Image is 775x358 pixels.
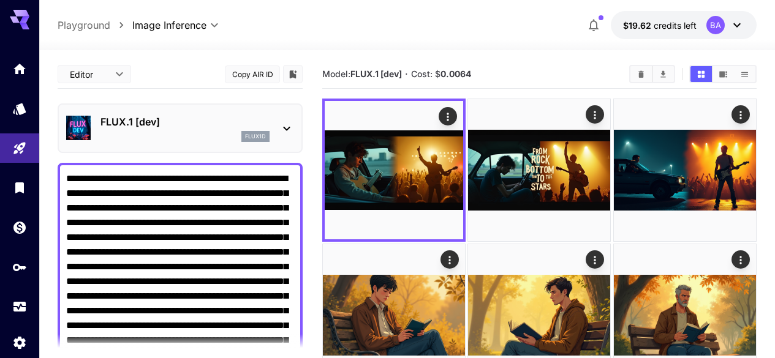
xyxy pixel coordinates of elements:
[468,99,610,241] img: 4f+hzf2kFpMcZAAAAAElFTkSuQmCC
[12,335,27,350] div: Settings
[66,110,294,147] div: FLUX.1 [dev]flux1d
[690,66,712,82] button: Show media in grid view
[440,250,459,269] div: Actions
[12,299,27,315] div: Usage
[12,220,27,235] div: Wallet
[629,65,675,83] div: Clear AllDownload All
[58,18,110,32] a: Playground
[12,180,27,195] div: Library
[225,65,280,83] button: Copy AIR ID
[58,18,132,32] nav: breadcrumb
[689,65,757,83] div: Show media in grid viewShow media in video viewShow media in list view
[623,20,654,31] span: $19.62
[12,141,27,156] div: Playground
[12,61,27,76] div: Home
[322,69,402,79] span: Model:
[70,68,108,81] span: Editor
[652,66,674,82] button: Download All
[100,114,270,129] p: FLUX.1 [dev]
[586,105,605,124] div: Actions
[287,67,298,81] button: Add to library
[132,18,206,32] span: Image Inference
[706,16,725,34] div: BA
[630,66,652,82] button: Clear All
[623,19,697,32] div: $19.6155
[586,250,605,269] div: Actions
[405,67,408,81] p: ·
[732,250,750,269] div: Actions
[440,69,471,79] b: 0.0064
[12,259,27,275] div: API Keys
[350,69,402,79] b: FLUX.1 [dev]
[654,20,697,31] span: credits left
[732,105,750,124] div: Actions
[713,66,734,82] button: Show media in video view
[245,132,266,141] p: flux1d
[734,66,755,82] button: Show media in list view
[439,107,457,125] div: Actions
[614,99,756,241] img: EM8xHkwTJ69QVCJq6E3OsY5jfbw2Opf8HBy0em1sexyIAAAAASUVORK5CYII=
[411,69,471,79] span: Cost: $
[611,11,757,39] button: $19.6155BA
[325,101,463,239] img: H7XhKKBxr6+fP22P07iJHyvppMPP4Iu5fPz4D8F9pZpep1+oAAAAAElFTkSuQmCC
[12,101,27,116] div: Models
